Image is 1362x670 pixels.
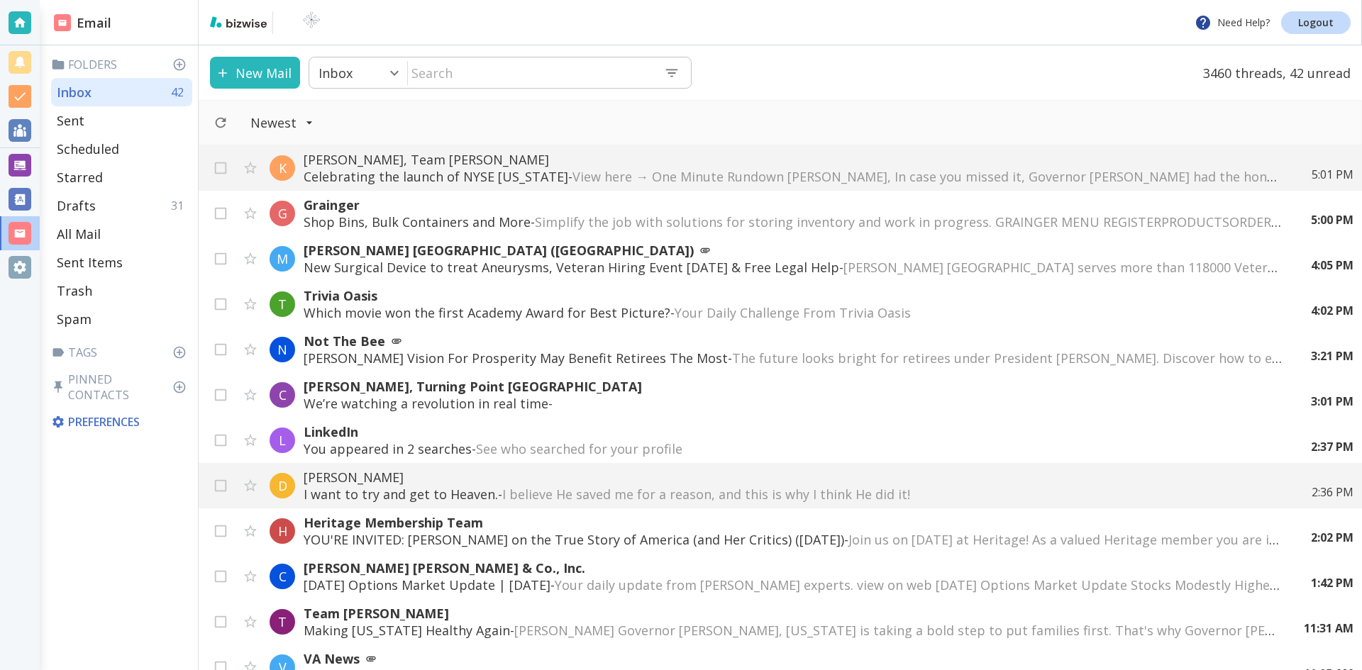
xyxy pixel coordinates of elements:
[1311,439,1353,454] p: 2:37 PM
[304,650,1275,667] p: VA News
[304,395,1283,412] p: We’re watching a revolution in real time -
[51,277,192,305] div: Trash
[57,140,119,157] p: Scheduled
[304,486,1283,503] p: I want to try and get to Heaven. -
[1195,14,1270,31] p: Need Help?
[51,414,189,430] p: Preferences
[304,242,1283,259] p: [PERSON_NAME] [GEOGRAPHIC_DATA] ([GEOGRAPHIC_DATA])
[1312,167,1353,182] p: 5:01 PM
[553,395,900,412] span: ‌ ‌ ‌ ‌ ‌ ‌ ‌ ‌ ‌ ‌ ‌ ‌ ‌ ‌ ‌ ‌ ‌ ‌ ‌ ‌ ‌ ‌ ‌ ‌ ‌ ‌ ‌ ‌ ‌ ‌ ‌ ‌ ‌ ‌ ‌ ‌ ‌ ‌ ‌ ‌ ‌ ‌ ‌ ‌ ‌ ‌ ‌ ‌ ‌...
[279,11,344,34] img: BioTech International
[304,514,1283,531] p: Heritage Membership Team
[278,523,287,540] p: H
[51,248,192,277] div: Sent Items
[304,168,1283,185] p: Celebrating the launch of NYSE [US_STATE] -
[304,576,1283,593] p: [DATE] Options Market Update | [DATE] -
[304,196,1283,213] p: Grainger
[279,568,287,585] p: C
[304,440,1283,457] p: You appeared in 2 searches -
[304,213,1283,230] p: Shop Bins, Bulk Containers and More -
[304,151,1283,168] p: [PERSON_NAME], Team [PERSON_NAME]
[51,106,192,135] div: Sent
[208,110,233,135] button: Refresh
[1311,257,1353,273] p: 4:05 PM
[278,613,287,630] p: T
[1311,393,1353,409] p: 3:01 PM
[304,333,1283,350] p: Not The Bee
[675,304,1198,321] span: Your Daily Challenge From Trivia Oasis ‌ ‌ ‌ ‌ ‌ ‌ ‌ ‌ ‌ ‌ ‌ ‌ ‌ ‌ ‌ ‌ ‌ ‌ ‌ ‌ ‌ ‌ ‌ ‌ ‌ ‌ ‌ ‌ ‌ ...
[171,84,189,100] p: 42
[1298,18,1334,28] p: Logout
[57,254,123,271] p: Sent Items
[210,16,267,28] img: bizwise
[304,559,1283,576] p: [PERSON_NAME] [PERSON_NAME] & Co., Inc.
[279,386,287,403] p: C
[476,440,980,457] span: See who searched for your profile ͏ ͏ ͏ ͏ ͏ ͏ ͏ ͏ ͏ ͏ ͏ ͏ ͏ ͏ ͏ ͏ ͏ ͏ ͏ ͏ ͏ ͏ ͏ ͏ ͏ ͏ ͏ ͏ ͏ ͏ ͏ ͏...
[1311,530,1353,545] p: 2:02 PM
[51,57,192,72] p: Folders
[279,160,287,177] p: K
[48,408,192,435] div: Preferences
[304,423,1283,440] p: LinkedIn
[57,169,103,186] p: Starred
[210,57,300,89] button: New Mail
[304,605,1275,622] p: Team [PERSON_NAME]
[304,469,1283,486] p: [PERSON_NAME]
[304,287,1283,304] p: Trivia Oasis
[57,112,84,129] p: Sent
[51,78,192,106] div: Inbox42
[57,84,92,101] p: Inbox
[278,296,287,313] p: T
[57,311,92,328] p: Spam
[1195,57,1351,89] p: 3460 threads, 42 unread
[57,225,101,242] p: All Mail
[304,350,1283,367] p: [PERSON_NAME] Vision For Prosperity May Benefit Retirees The Most -
[57,197,96,214] p: Drafts
[304,378,1283,395] p: [PERSON_NAME], Turning Point [GEOGRAPHIC_DATA]
[51,163,192,191] div: Starred
[279,432,286,449] p: L
[277,250,288,267] p: M
[1304,620,1353,636] p: 11:31 AM
[278,205,287,222] p: G
[304,531,1283,548] p: YOU'RE INVITED: [PERSON_NAME] on the True Story of America (and Her Critics) ([DATE]) -
[278,477,287,494] p: D
[304,304,1283,321] p: Which movie won the first Academy Award for Best Picture? -
[304,622,1275,639] p: Making [US_STATE] Healthy Again -
[304,259,1283,276] p: New Surgical Device to treat Aneurysms, Veteran Hiring Event [DATE] & Free Legal Help -
[51,305,192,333] div: Spam
[57,282,92,299] p: Trash
[54,13,111,33] h2: Email
[277,341,287,358] p: N
[1311,303,1353,318] p: 4:02 PM
[1311,575,1353,591] p: 1:42 PM
[51,220,192,248] div: All Mail
[1312,484,1353,500] p: 2:36 PM
[502,486,1141,503] span: I believe He saved me for a reason, and this is why I think He did it! ‌ ‌ ‌ ‌ ‌ ‌ ‌ ‌ ‌ ‌ ‌ ‌ ‌ ...
[319,65,353,82] p: Inbox
[51,191,192,220] div: Drafts31
[51,372,192,403] p: Pinned Contacts
[1311,348,1353,364] p: 3:21 PM
[171,198,189,213] p: 31
[51,135,192,163] div: Scheduled
[236,107,328,138] button: Filter
[51,345,192,360] p: Tags
[408,58,653,87] input: Search
[1281,11,1351,34] a: Logout
[54,14,71,31] img: DashboardSidebarEmail.svg
[1311,212,1353,228] p: 5:00 PM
